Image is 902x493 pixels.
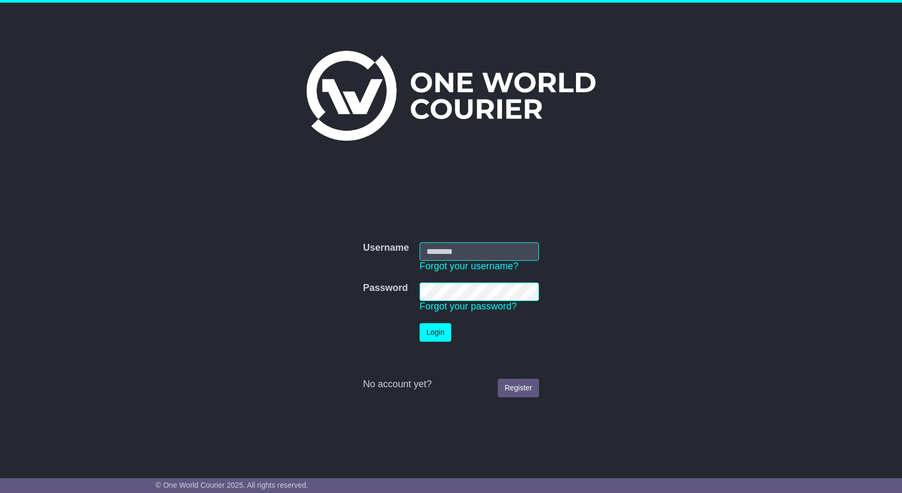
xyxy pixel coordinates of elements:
a: Register [498,379,539,397]
label: Username [363,242,409,254]
label: Password [363,282,408,294]
button: Login [420,323,451,342]
div: No account yet? [363,379,539,390]
img: One World [306,51,595,141]
span: © One World Courier 2025. All rights reserved. [156,481,309,489]
a: Forgot your username? [420,261,518,271]
a: Forgot your password? [420,301,517,312]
